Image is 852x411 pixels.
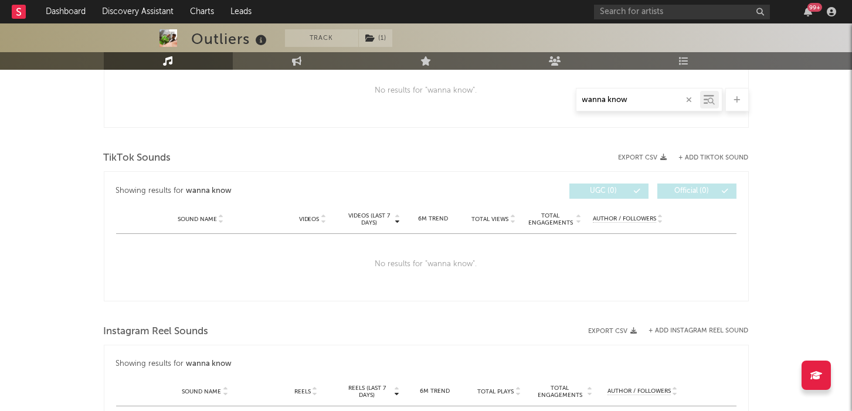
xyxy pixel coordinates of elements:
button: Export CSV [619,154,667,161]
span: Instagram Reel Sounds [104,325,209,339]
span: Total Plays [477,388,514,395]
button: UGC(0) [569,184,649,199]
input: Search for artists [594,5,770,19]
button: + Add Instagram Reel Sound [649,328,749,334]
span: Total Engagements [534,385,586,399]
div: Outliers [192,29,270,49]
span: Sound Name [182,388,221,395]
span: TikTok Sounds [104,151,171,165]
button: Track [285,29,358,47]
button: + Add TikTok Sound [667,155,749,161]
div: wanna know [186,184,232,198]
span: Videos [299,216,320,223]
button: 99+ [804,7,812,16]
span: Total Views [471,216,508,223]
div: 6M Trend [406,215,460,223]
span: Videos (last 7 days) [345,212,393,226]
span: UGC ( 0 ) [577,188,631,195]
div: 99 + [807,3,822,12]
span: Total Engagements [527,212,574,226]
span: Reels (last 7 days) [341,385,393,399]
span: Reels [294,388,311,395]
div: Showing results for [116,184,426,199]
div: 6M Trend [406,387,464,396]
div: wanna know [186,357,232,371]
button: Official(0) [657,184,736,199]
input: Search by song name or URL [576,96,700,105]
div: Showing results for [116,357,736,371]
div: + Add Instagram Reel Sound [637,328,749,334]
span: ( 1 ) [358,29,393,47]
span: Author / Followers [607,388,671,395]
span: Author / Followers [593,215,656,223]
button: (1) [359,29,392,47]
button: Export CSV [589,328,637,335]
button: + Add TikTok Sound [679,155,749,161]
span: Sound Name [178,216,217,223]
div: No results for " wanna know ". [116,234,736,295]
span: Official ( 0 ) [665,188,719,195]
